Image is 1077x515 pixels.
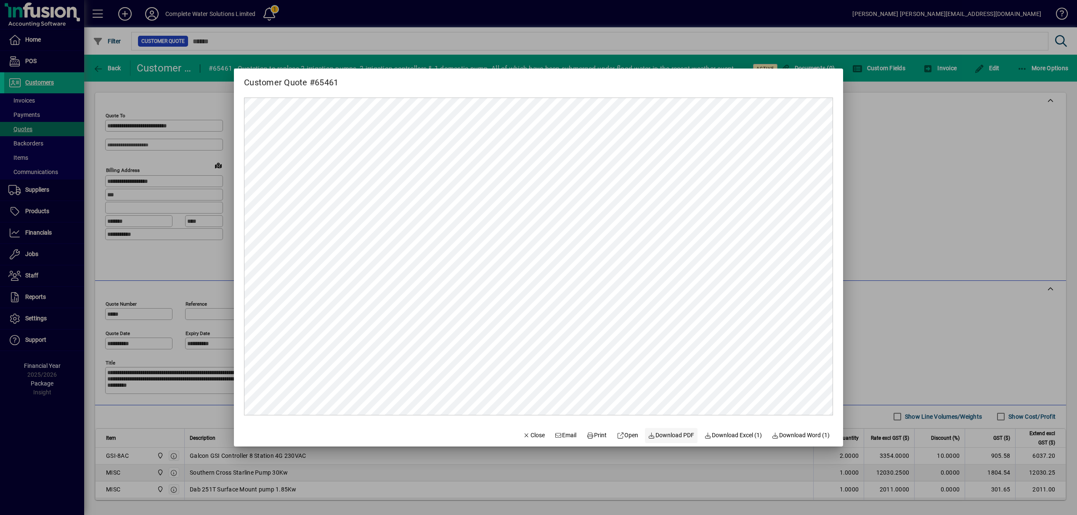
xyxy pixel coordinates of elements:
span: Print [586,431,607,440]
span: Email [555,431,577,440]
button: Email [552,428,580,443]
button: Close [520,428,548,443]
span: Download PDF [648,431,695,440]
button: Print [583,428,610,443]
button: Download Word (1) [769,428,833,443]
span: Open [617,431,638,440]
span: Download Word (1) [772,431,830,440]
span: Download Excel (1) [704,431,762,440]
a: Open [613,428,642,443]
h2: Customer Quote #65461 [234,69,348,89]
span: Close [523,431,545,440]
button: Download Excel (1) [701,428,765,443]
a: Download PDF [645,428,698,443]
